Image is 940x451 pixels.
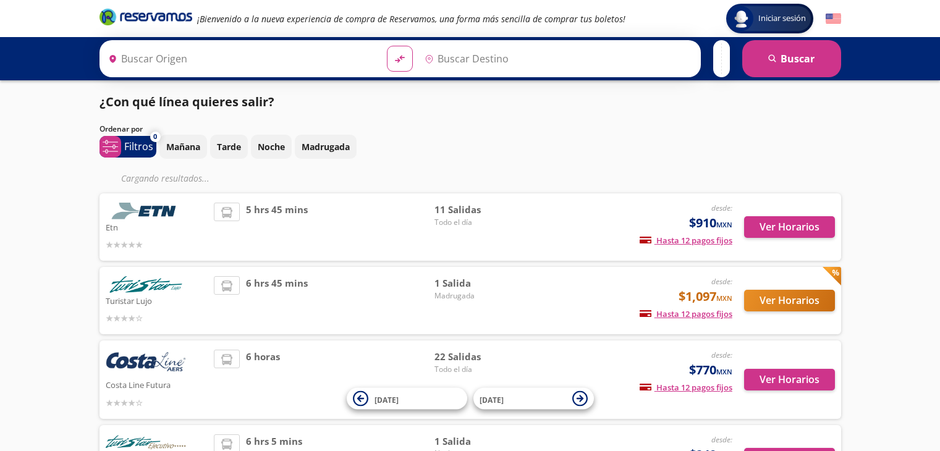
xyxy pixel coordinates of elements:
button: Ver Horarios [744,290,835,311]
small: MXN [716,293,732,303]
span: 6 horas [246,350,280,410]
span: [DATE] [480,394,504,405]
em: desde: [711,434,732,445]
span: 5 hrs 45 mins [246,203,308,251]
p: Etn [106,219,208,234]
input: Buscar Destino [420,43,694,74]
img: Costa Line Futura [106,350,186,377]
p: Noche [258,140,285,153]
span: 22 Salidas [434,350,521,364]
em: desde: [711,203,732,213]
em: desde: [711,276,732,287]
p: Madrugada [302,140,350,153]
span: 1 Salida [434,276,521,290]
span: Hasta 12 pagos fijos [640,382,732,393]
input: Buscar Origen [103,43,378,74]
span: 6 hrs 45 mins [246,276,308,325]
i: Brand Logo [100,7,192,26]
button: Ver Horarios [744,369,835,390]
button: [DATE] [473,388,594,410]
p: ¿Con qué línea quieres salir? [100,93,274,111]
span: Todo el día [434,217,521,228]
span: Todo el día [434,364,521,375]
button: 0Filtros [100,136,156,158]
em: Cargando resultados ... [121,172,210,184]
p: Tarde [217,140,241,153]
span: $770 [689,361,732,379]
p: Turistar Lujo [106,293,208,308]
button: English [826,11,841,27]
button: [DATE] [347,388,467,410]
small: MXN [716,367,732,376]
p: Costa Line Futura [106,377,208,392]
span: Madrugada [434,290,521,301]
p: Mañana [166,140,200,153]
p: Ordenar por [100,124,143,135]
button: Noche [251,135,292,159]
span: $1,097 [679,287,732,306]
button: Ver Horarios [744,216,835,238]
small: MXN [716,220,732,229]
span: 11 Salidas [434,203,521,217]
span: Iniciar sesión [753,12,811,25]
img: Etn [106,203,186,219]
span: 0 [153,132,157,142]
span: Hasta 12 pagos fijos [640,235,732,246]
button: Buscar [742,40,841,77]
span: 1 Salida [434,434,521,449]
img: Turistar Lujo [106,276,186,293]
em: desde: [711,350,732,360]
button: Tarde [210,135,248,159]
span: Hasta 12 pagos fijos [640,308,732,319]
p: Filtros [124,139,153,154]
span: $910 [689,214,732,232]
button: Mañana [159,135,207,159]
img: Turistar Ejecutivo [106,434,186,451]
a: Brand Logo [100,7,192,30]
span: [DATE] [375,394,399,405]
em: ¡Bienvenido a la nueva experiencia de compra de Reservamos, una forma más sencilla de comprar tus... [197,13,625,25]
button: Madrugada [295,135,357,159]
